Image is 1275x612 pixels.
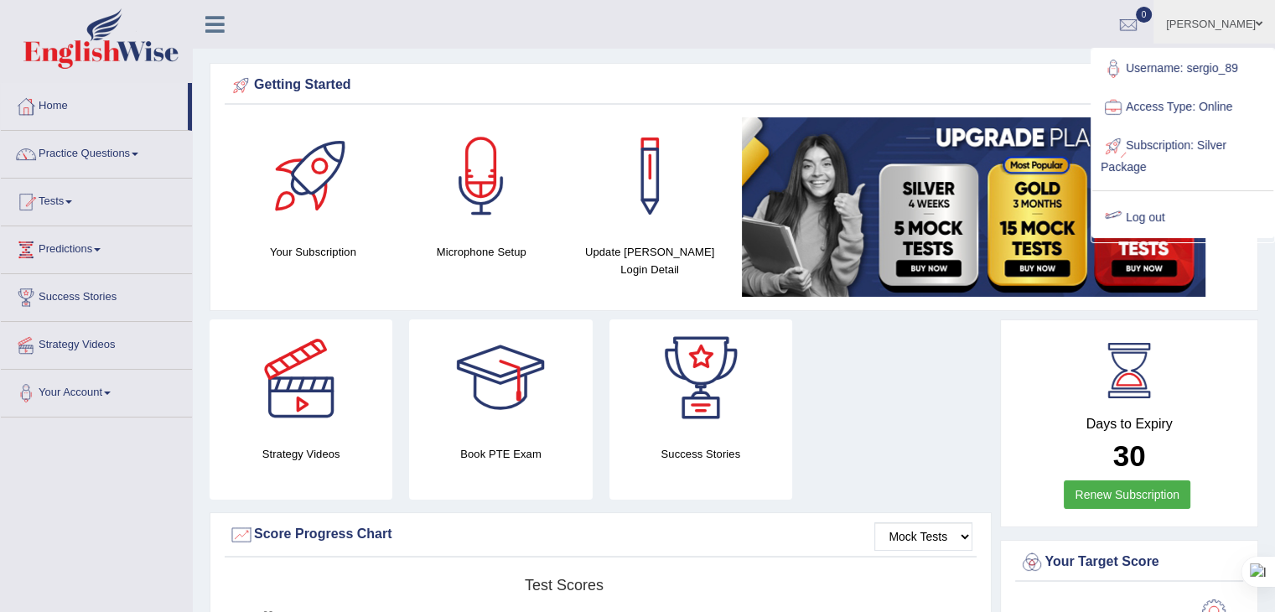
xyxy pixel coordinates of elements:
[406,243,557,261] h4: Microphone Setup
[1,370,192,412] a: Your Account
[1092,49,1273,88] a: Username: sergio_89
[1,83,188,125] a: Home
[1136,7,1153,23] span: 0
[609,445,792,463] h4: Success Stories
[1092,88,1273,127] a: Access Type: Online
[210,445,392,463] h4: Strategy Videos
[1092,127,1273,183] a: Subscription: Silver Package
[1,131,192,173] a: Practice Questions
[574,243,726,278] h4: Update [PERSON_NAME] Login Detail
[229,522,972,547] div: Score Progress Chart
[525,577,604,594] tspan: Test scores
[1,179,192,220] a: Tests
[1019,417,1239,432] h4: Days to Expiry
[1064,480,1190,509] a: Renew Subscription
[1,226,192,268] a: Predictions
[229,73,1239,98] div: Getting Started
[1113,439,1146,472] b: 30
[1,274,192,316] a: Success Stories
[409,445,592,463] h4: Book PTE Exam
[1092,199,1273,237] a: Log out
[237,243,389,261] h4: Your Subscription
[742,117,1205,297] img: small5.jpg
[1019,550,1239,575] div: Your Target Score
[1,322,192,364] a: Strategy Videos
